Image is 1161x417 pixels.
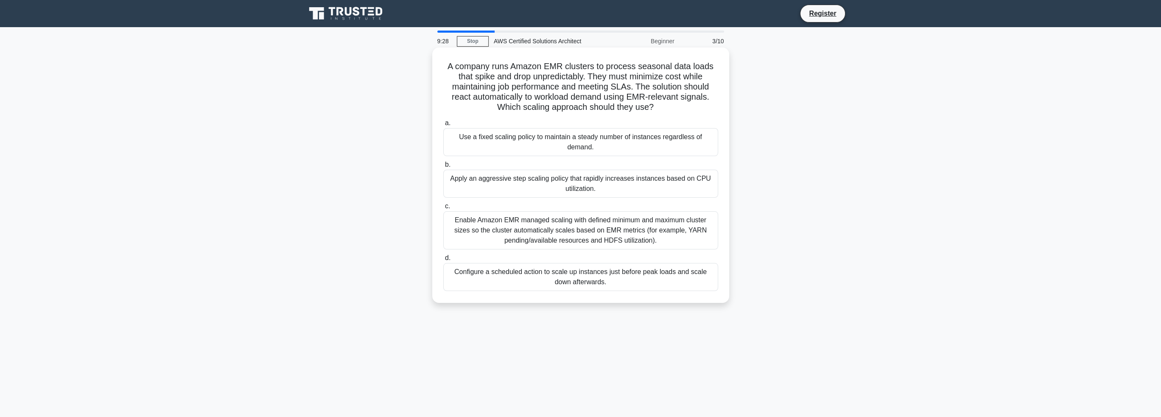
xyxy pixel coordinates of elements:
span: b. [445,161,450,168]
div: Apply an aggressive step scaling policy that rapidly increases instances based on CPU utilization. [443,170,718,198]
span: d. [445,254,450,261]
div: Use a fixed scaling policy to maintain a steady number of instances regardless of demand. [443,128,718,156]
span: c. [445,202,450,210]
div: 3/10 [680,33,729,50]
div: Beginner [605,33,680,50]
a: Register [804,8,841,19]
div: Configure a scheduled action to scale up instances just before peak loads and scale down afterwards. [443,263,718,291]
a: Stop [457,36,489,47]
div: 9:28 [432,33,457,50]
h5: A company runs Amazon EMR clusters to process seasonal data loads that spike and drop unpredictab... [442,61,719,113]
div: AWS Certified Solutions Architect [489,33,605,50]
span: a. [445,119,450,126]
div: Enable Amazon EMR managed scaling with defined minimum and maximum cluster sizes so the cluster a... [443,211,718,249]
